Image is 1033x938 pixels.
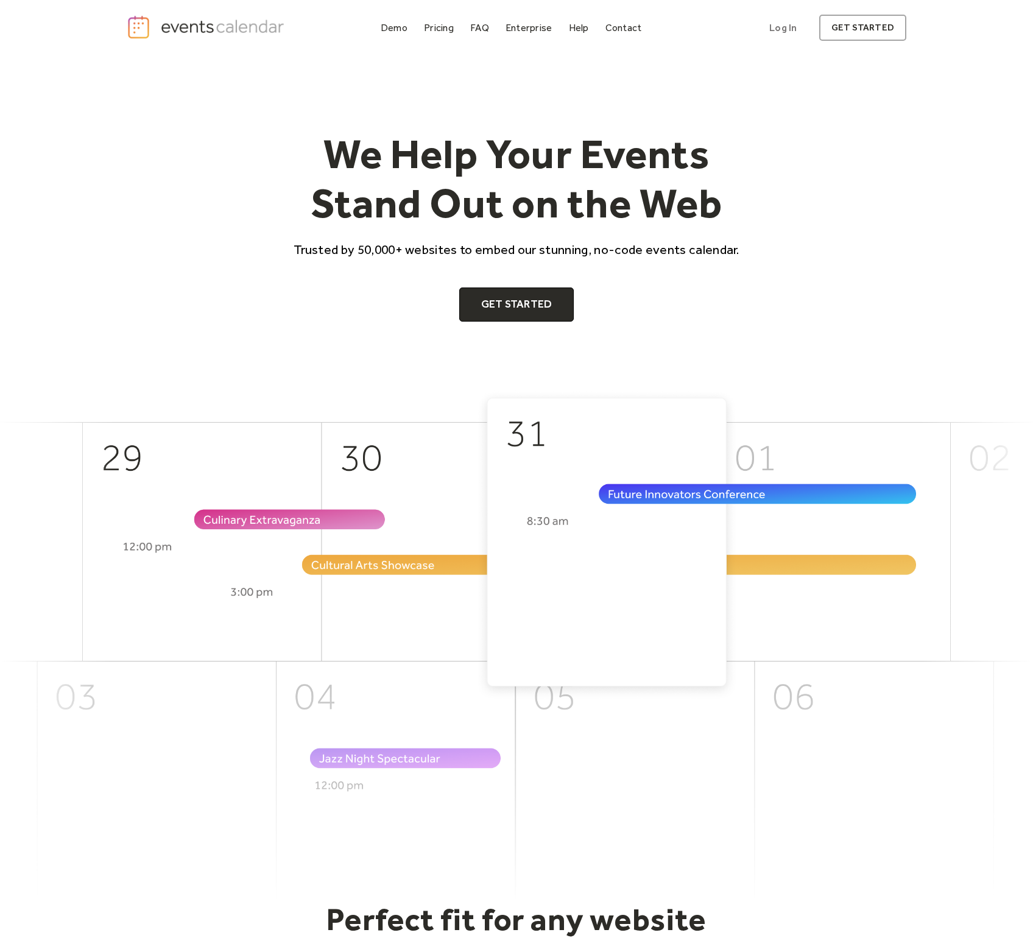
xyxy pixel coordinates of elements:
a: Enterprise [501,19,557,36]
h2: Perfect fit for any website [224,900,809,938]
a: FAQ [465,19,494,36]
a: Log In [757,15,809,41]
div: Demo [381,24,407,31]
div: FAQ [470,24,489,31]
a: Contact [601,19,647,36]
a: home [127,15,287,40]
h1: We Help Your Events Stand Out on the Web [283,129,750,228]
div: Contact [605,24,642,31]
p: Trusted by 50,000+ websites to embed our stunning, no-code events calendar. [283,241,750,258]
a: Help [564,19,594,36]
div: Help [569,24,589,31]
a: get started [819,15,906,41]
div: Enterprise [506,24,552,31]
a: Get Started [459,287,574,322]
div: Pricing [424,24,454,31]
a: Pricing [419,19,459,36]
a: Demo [376,19,412,36]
